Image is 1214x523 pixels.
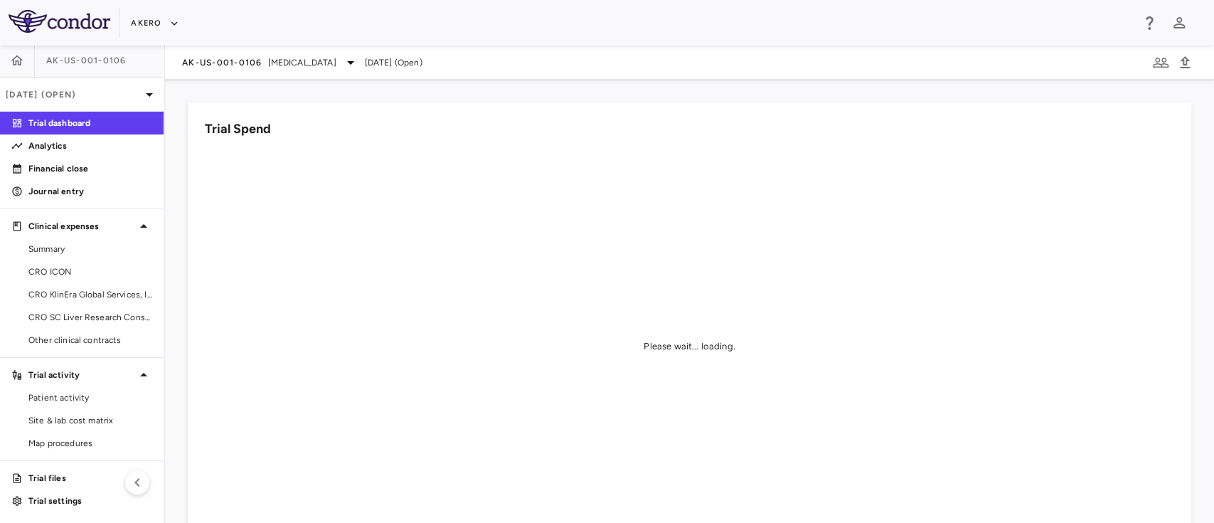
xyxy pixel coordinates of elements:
img: logo-full-SnFGN8VE.png [9,10,110,33]
span: AK-US-001-0106 [182,57,262,68]
p: Trial dashboard [28,117,152,130]
span: Summary [28,243,152,255]
span: Other clinical contracts [28,334,152,347]
span: [MEDICAL_DATA] [268,56,336,69]
p: Financial close [28,162,152,175]
span: CRO ICON [28,265,152,278]
p: Trial activity [28,369,135,381]
span: CRO KlinEra Global Services, Inc [28,288,152,301]
p: Trial settings [28,495,152,507]
div: Please wait... loading. [644,340,735,353]
button: Akero [131,12,179,35]
p: [DATE] (Open) [6,88,141,101]
p: Journal entry [28,185,152,198]
span: CRO SC Liver Research Consortium LLC [28,311,152,324]
h6: Trial Spend [205,120,271,139]
span: Map procedures [28,437,152,450]
p: Clinical expenses [28,220,135,233]
span: Patient activity [28,391,152,404]
p: Analytics [28,139,152,152]
span: [DATE] (Open) [365,56,422,69]
p: Trial files [28,472,152,485]
span: Site & lab cost matrix [28,414,152,427]
span: AK-US-001-0106 [46,55,127,66]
